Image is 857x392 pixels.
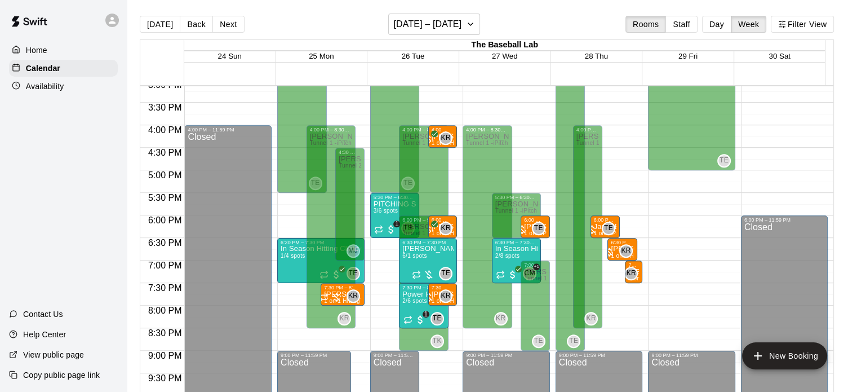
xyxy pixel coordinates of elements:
div: Tyler Eckberg [532,334,545,348]
div: 7:30 PM – 8:30 PM [402,285,445,290]
div: 4:00 PM – 8:30 PM: Available [573,125,603,328]
div: 7:30 PM – 8:00 PM: 1 on 1 Hitting Lesson (Kevin Reeves) [321,283,364,306]
div: 6:00 PM – 6:30 PM: 1 on 1 Pitching Lesson (Tyler Eckberg) [590,215,620,238]
div: 7:30 PM – 8:00 PM [432,285,454,290]
button: 24 Sun [218,52,242,60]
div: Kevin Reeves [584,312,598,325]
span: 7:00 PM [145,261,185,270]
button: Filter View [771,16,834,33]
span: 8:00 PM [145,306,185,315]
div: 4:00 PM – 8:30 PM [402,127,445,133]
span: Tyler Eckberg [435,312,444,325]
h6: [DATE] – [DATE] [393,16,461,32]
span: 6:30 PM [145,238,185,248]
span: +1 [533,263,540,270]
div: 9:00 PM – 11:59 PM [281,353,348,358]
span: KR [496,313,505,324]
span: 5:00 PM [145,170,185,180]
div: 6:00 PM – 6:30 PM: 1 on 1 Pitching Lesson (Tyler Eckberg) [521,215,550,238]
div: 4:30 PM – 7:00 PM [339,149,361,155]
span: KR [441,290,450,302]
p: Calendar [26,63,60,74]
span: 1 / 3 customers have paid [385,224,397,235]
span: All customers have paid [507,269,518,280]
div: 5:30 PM – 6:30 PM: Available [492,193,541,238]
span: Kevin Reeves [351,289,360,303]
div: 6:30 PM – 7:30 PM: Epstein Private Pitching Group [399,238,457,283]
span: 28 Thu [585,52,608,60]
button: 25 Mon [309,52,334,60]
span: KR [586,313,596,324]
span: MJ [348,245,358,257]
div: 7:00 PM – 7:30 PM [628,262,639,268]
span: Kevin Reeves [624,244,633,258]
div: 7:00 PM – 7:30 PM: 1 on 1 Hitting Lesson (Kevin Reeves) [625,261,642,283]
div: 4:00 PM – 8:30 PM: Available [399,125,449,328]
div: 6:30 PM – 7:30 PM [402,240,454,245]
div: 4:00 PM – 8:30 PM [576,127,600,133]
span: 6/1 spots filled [402,253,427,259]
div: 7:00 PM – 9:00 PM: Available [521,261,550,351]
span: TE [534,336,543,347]
button: 30 Sat [769,52,791,60]
span: Tunnel 1 -iPitch , Tunnel 3 - Hack Attack, Tunnel 4 - Jr Hack Attack, Tunnel 5 - Jr. Hack Attack,... [466,140,789,146]
span: 2/6 spots filled [402,298,427,304]
span: 4:00 PM [145,125,185,135]
button: 26 Tue [402,52,425,60]
span: Kevin Reeves [443,289,452,303]
div: 6:00 PM – 6:30 PM: Zach Evangelista [428,215,458,238]
span: TE [441,268,450,279]
div: Mike Jacobs [347,244,360,258]
div: Tyler Eckberg [602,222,615,235]
span: Recurring event [403,315,412,324]
span: 3/6 spots filled [374,208,398,214]
div: 9:00 PM – 11:59 PM [374,353,416,358]
span: Tyler Eckberg [606,222,615,235]
span: KR [441,223,450,234]
span: 1 [423,311,429,318]
span: All customers have paid [331,269,342,280]
div: 5:30 PM – 6:30 PM [374,195,416,200]
span: 1 [393,221,400,227]
div: 6:00 PM – 11:59 PM [744,217,825,223]
p: Home [26,45,47,56]
span: 2/8 spots filled [495,253,520,259]
span: TE [604,223,613,234]
span: TE [720,155,729,166]
div: 9:00 PM – 11:59 PM [466,353,547,358]
span: 1 / 2 customers have paid [415,314,426,325]
span: 4:30 PM [145,148,185,157]
div: 7:30 PM – 8:00 PM: 1 on 1 Hitting Lesson (Kevin Reeves) [428,283,458,306]
span: All customers have paid [423,134,434,145]
button: Staff [665,16,698,33]
span: KR [627,268,636,279]
span: Tyler Eckberg [443,267,452,280]
div: 6:00 PM – 9:00 PM [402,217,445,223]
div: Tyler Eckberg [430,312,444,325]
p: Copy public page link [23,369,100,381]
span: Recurring event [412,270,421,279]
div: 6:30 PM – 7:30 PM: In Season Hitting Clinic (Mondays and Wednesdays) 630 - 730 [277,238,365,283]
span: KR [348,290,358,302]
div: 4:00 PM – 8:30 PM [310,127,353,133]
button: add [742,342,827,369]
span: TE [433,313,442,324]
span: Recurring event [319,293,328,302]
span: TE [569,336,578,347]
a: Availability [9,78,118,95]
div: 6:30 PM – 7:00 PM [611,240,634,245]
p: View public page [23,349,84,360]
span: 7:30 PM [145,283,185,293]
button: 29 Fri [678,52,698,60]
div: 4:00 PM – 4:30 PM: Lochlyn Lawson [428,125,458,148]
div: Kevin Reeves [439,222,452,235]
div: 9:00 PM – 11:59 PM [559,353,640,358]
span: Kevin Reeves [443,222,452,235]
div: 7:30 PM – 8:30 PM: Power Hitting Clinic (ages 13-17) [399,283,449,328]
span: TE [534,223,543,234]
